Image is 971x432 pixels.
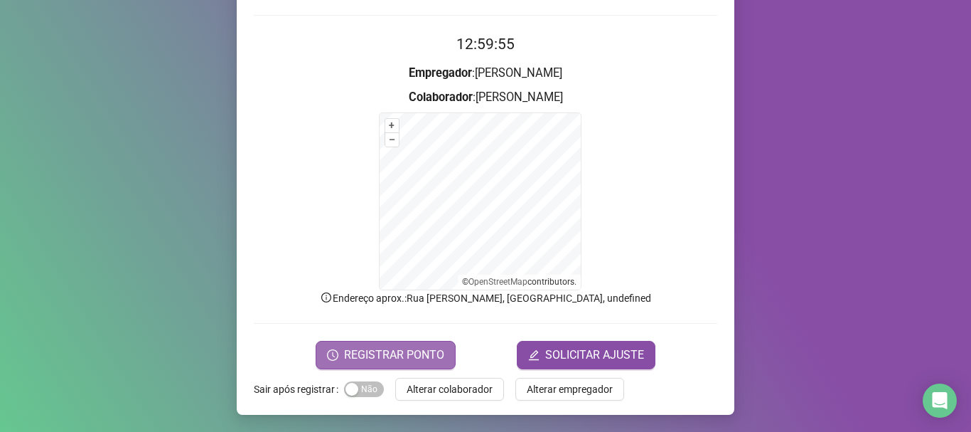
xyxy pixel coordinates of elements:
[385,119,399,132] button: +
[409,90,473,104] strong: Colaborador
[385,133,399,147] button: –
[515,378,624,401] button: Alterar empregador
[254,290,717,306] p: Endereço aprox. : Rua [PERSON_NAME], [GEOGRAPHIC_DATA], undefined
[316,341,456,369] button: REGISTRAR PONTO
[517,341,655,369] button: editSOLICITAR AJUSTE
[320,291,333,304] span: info-circle
[254,64,717,83] h3: : [PERSON_NAME]
[545,347,644,364] span: SOLICITAR AJUSTE
[468,277,527,287] a: OpenStreetMap
[344,347,444,364] span: REGISTRAR PONTO
[409,66,472,80] strong: Empregador
[528,349,540,361] span: edit
[462,277,576,287] li: © contributors.
[527,381,613,397] span: Alterar empregador
[923,384,957,418] div: Open Intercom Messenger
[456,36,515,53] time: 12:59:55
[254,88,717,107] h3: : [PERSON_NAME]
[327,349,338,361] span: clock-circle
[395,378,504,401] button: Alterar colaborador
[407,381,493,397] span: Alterar colaborador
[254,378,344,401] label: Sair após registrar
